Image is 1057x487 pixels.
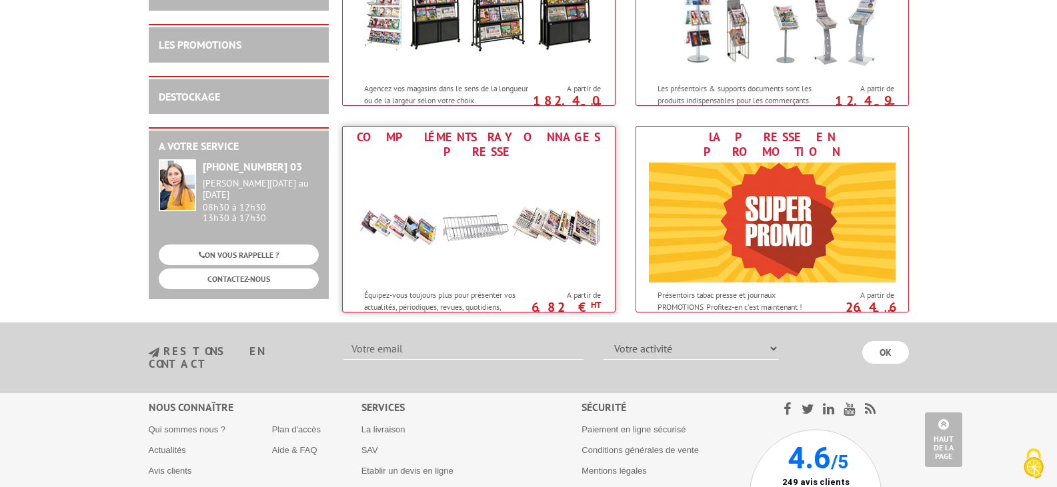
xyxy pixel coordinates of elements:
[820,97,894,113] p: 12.49 €
[533,83,601,94] span: A partir de
[658,83,823,105] p: Les présentoirs & supports documents sont les produits indispensables pour les commerçants.
[203,178,319,201] div: [PERSON_NAME][DATE] au [DATE]
[582,424,686,434] a: Paiement en ligne sécurisé
[203,160,302,173] strong: [PHONE_NUMBER] 03
[149,346,324,369] h3: restons en contact
[149,466,192,476] a: Avis clients
[364,83,530,105] p: Agencez vos magasins dans le sens de la longueur ou de la largeur selon votre choix.
[272,445,317,455] a: Aide & FAQ
[582,400,749,415] div: Sécurité
[159,38,241,51] a: LES PROMOTIONS
[1010,442,1057,487] button: Cookies (fenêtre modale)
[582,445,699,455] a: Conditions générales de vente
[826,83,894,94] span: A partir de
[640,130,905,159] div: La presse en promotion
[159,141,319,153] h2: A votre service
[364,289,530,323] p: Équipez-vous toujours plus pour présenter vos actualités, périodiques, revues, quotidiens, nouvel...
[343,337,584,360] input: Votre email
[346,130,612,159] div: Compléments rayonnages presse
[526,97,601,113] p: 182.40 €
[582,466,647,476] a: Mentions légales
[533,290,601,300] span: A partir de
[272,424,321,434] a: Plan d'accès
[636,126,909,312] a: La presse en promotion La presse en promotion Présentoirs tabac presse et journaux PROMOTIONS Pro...
[159,244,319,265] a: ON VOUS RAPPELLE ?
[159,268,319,289] a: CONTACTEZ-NOUS
[361,424,405,434] a: La livraison
[361,445,378,455] a: SAV
[658,289,823,312] p: Présentoirs tabac presse et journaux PROMOTIONS Profitez-en c'est maintenant !
[591,299,601,310] sup: HT
[159,159,196,211] img: widget-service.jpg
[149,400,361,415] div: Nous connaître
[862,341,909,364] input: OK
[361,400,582,415] div: Services
[361,466,453,476] a: Etablir un devis en ligne
[649,163,896,282] img: La presse en promotion
[355,163,602,282] img: Compléments rayonnages presse
[149,445,186,455] a: Actualités
[925,412,962,467] a: Haut de la page
[826,290,894,300] span: A partir de
[149,347,159,358] img: newsletter.jpg
[203,178,319,224] div: 08h30 à 12h30 13h30 à 17h30
[820,303,894,319] p: 26.46 €
[342,126,616,312] a: Compléments rayonnages presse Compléments rayonnages presse Équipez-vous toujours plus pour prése...
[591,101,601,112] sup: HT
[149,424,226,434] a: Qui sommes nous ?
[159,90,220,103] a: DESTOCKAGE
[884,101,894,112] sup: HT
[884,307,894,318] sup: HT
[526,303,601,311] p: 6.82 €
[1017,447,1050,480] img: Cookies (fenêtre modale)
